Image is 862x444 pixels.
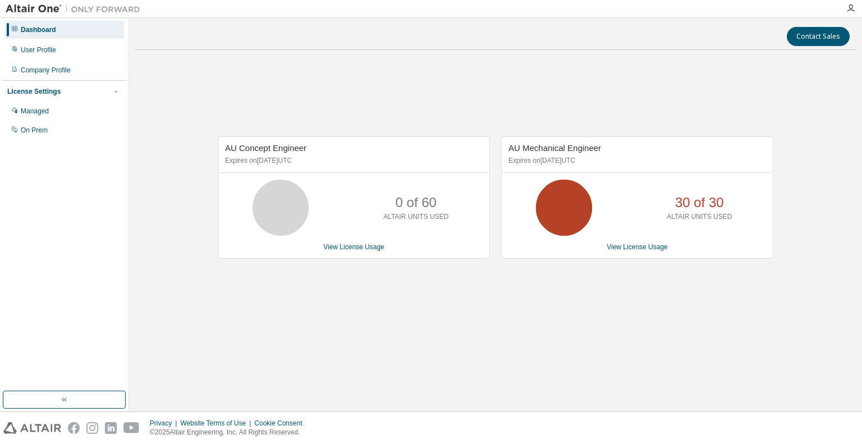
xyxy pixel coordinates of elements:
p: 0 of 60 [396,193,437,212]
img: facebook.svg [68,422,80,434]
div: Website Terms of Use [180,419,254,428]
p: Expires on [DATE] UTC [508,156,763,166]
div: Cookie Consent [254,419,309,428]
img: altair_logo.svg [3,422,61,434]
div: License Settings [7,87,61,96]
button: Contact Sales [787,27,850,46]
p: Expires on [DATE] UTC [225,156,480,166]
div: Privacy [150,419,180,428]
p: © 2025 Altair Engineering, Inc. All Rights Reserved. [150,428,309,437]
a: View License Usage [607,243,668,251]
p: 30 of 30 [675,193,724,212]
span: AU Mechanical Engineer [508,143,601,153]
div: Company Profile [21,66,71,75]
p: ALTAIR UNITS USED [667,212,732,222]
img: instagram.svg [86,422,98,434]
img: linkedin.svg [105,422,117,434]
img: Altair One [6,3,146,15]
div: On Prem [21,126,48,135]
div: User Profile [21,45,56,54]
div: Dashboard [21,25,56,34]
p: ALTAIR UNITS USED [383,212,448,222]
span: AU Concept Engineer [225,143,306,153]
a: View License Usage [323,243,384,251]
div: Managed [21,107,49,116]
img: youtube.svg [123,422,140,434]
